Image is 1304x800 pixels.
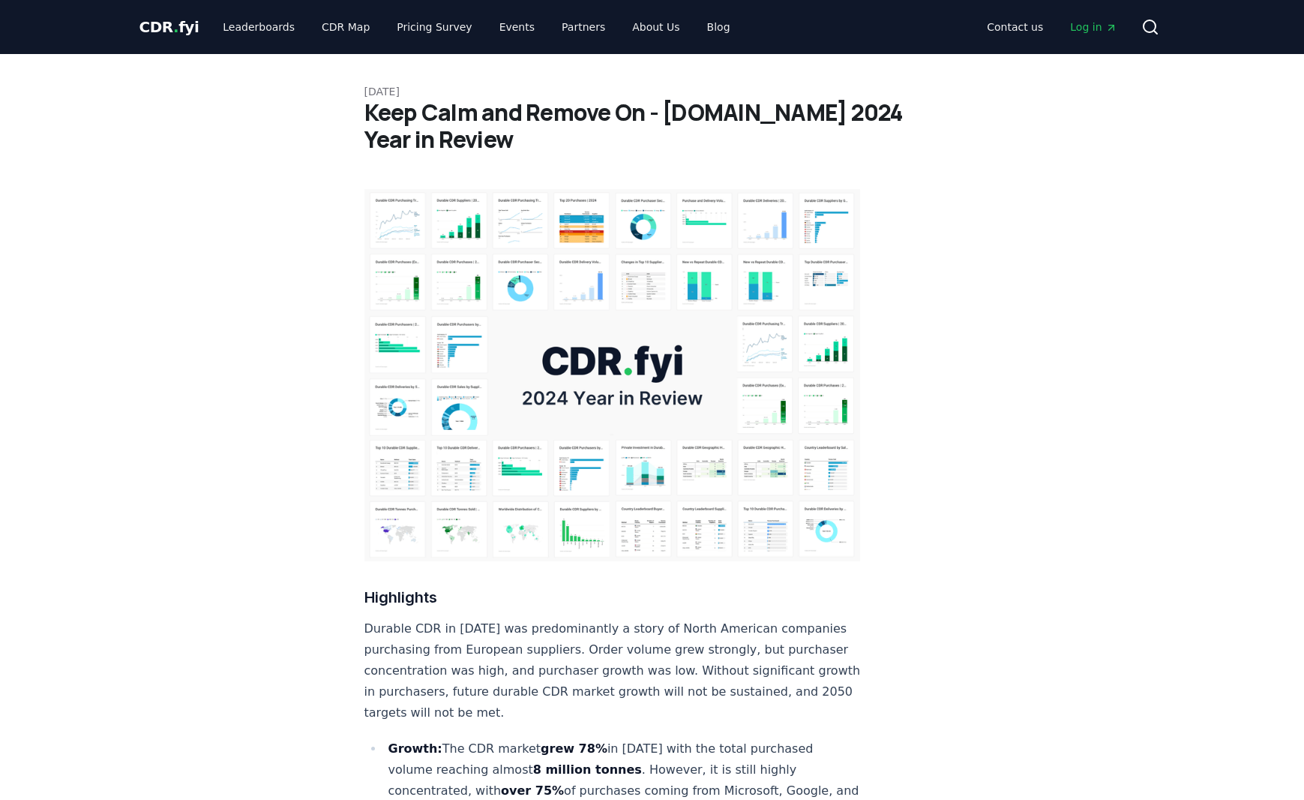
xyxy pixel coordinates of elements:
h1: Keep Calm and Remove On - [DOMAIN_NAME] 2024 Year in Review [364,99,940,153]
a: Partners [550,14,617,41]
img: blog post image [364,189,861,561]
strong: 8 million tonnes [533,762,642,777]
strong: grew 78% [541,741,607,756]
a: Contact us [975,14,1055,41]
p: Durable CDR in [DATE] was predominantly a story of North American companies purchasing from Europ... [364,618,861,723]
a: Pricing Survey [385,14,484,41]
span: . [173,18,178,36]
a: Blog [695,14,742,41]
strong: Growth: [388,741,442,756]
strong: over 75% [501,783,564,798]
h3: Highlights [364,585,861,609]
a: Events [487,14,547,41]
span: Log in [1070,20,1117,35]
a: About Us [620,14,691,41]
a: CDR.fyi [139,17,199,38]
a: CDR Map [310,14,382,41]
span: CDR fyi [139,18,199,36]
a: Log in [1058,14,1129,41]
a: Leaderboards [211,14,307,41]
p: [DATE] [364,84,940,99]
nav: Main [975,14,1129,41]
nav: Main [211,14,742,41]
